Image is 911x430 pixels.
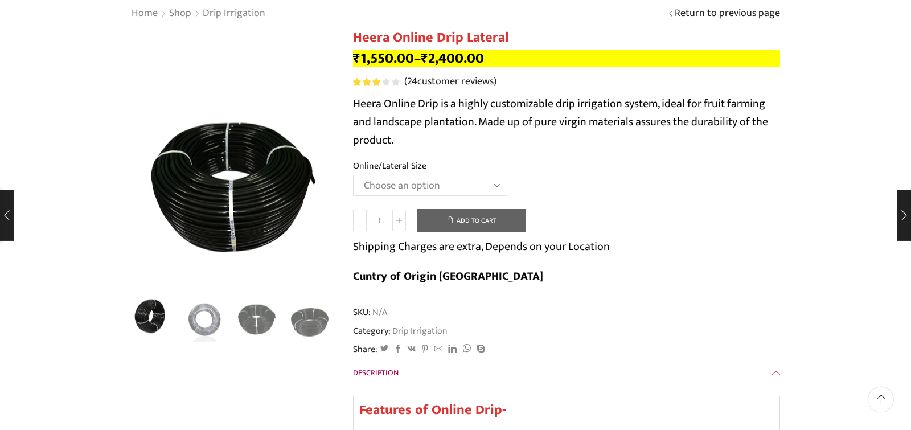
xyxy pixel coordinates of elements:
h2: Features of Online Drip- [359,402,774,419]
b: Cuntry of Origin [GEOGRAPHIC_DATA] [353,267,543,286]
img: Heera Online Drip Lateral [128,294,175,342]
div: 3 / 5 [131,85,336,290]
button: Add to cart [417,209,526,232]
a: (24customer reviews) [404,75,496,89]
a: Drip Irrigation [202,6,266,21]
li: 4 / 5 [286,296,334,342]
input: Product quantity [367,210,392,231]
a: Description [353,359,780,387]
p: – [353,50,780,67]
span: ₹ [353,47,360,70]
a: 2 [181,296,228,343]
span: 24 [407,73,417,90]
nav: Breadcrumb [131,6,266,21]
a: Home [131,6,158,21]
p: Shipping Charges are extra, Depends on your Location [353,237,610,256]
span: Description [353,366,399,379]
h1: Heera Online Drip Lateral [353,30,780,46]
span: Share: [353,343,377,356]
a: Heera Online Drip Lateral 3 [128,294,175,342]
a: Shop [169,6,192,21]
span: Rated out of 5 based on customer ratings [353,78,381,86]
span: N/A [371,306,387,319]
bdi: 2,400.00 [421,47,484,70]
li: 1 / 5 [128,296,175,342]
p: Heera Online Drip is a highly customizable drip irrigation system, ideal for fruit farming and la... [353,95,780,149]
div: Rated 3.08 out of 5 [353,78,399,86]
span: Category: [353,325,448,338]
li: 2 / 5 [181,296,228,342]
a: Drip Irrigation [391,323,448,338]
span: SKU: [353,306,780,319]
span: ₹ [421,47,428,70]
label: Online/Lateral Size [353,159,426,173]
bdi: 1,550.00 [353,47,414,70]
a: 4 [233,296,281,343]
a: Return to previous page [675,6,780,21]
span: 24 [353,78,401,86]
li: 3 / 5 [233,296,281,342]
a: HG [286,296,334,343]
